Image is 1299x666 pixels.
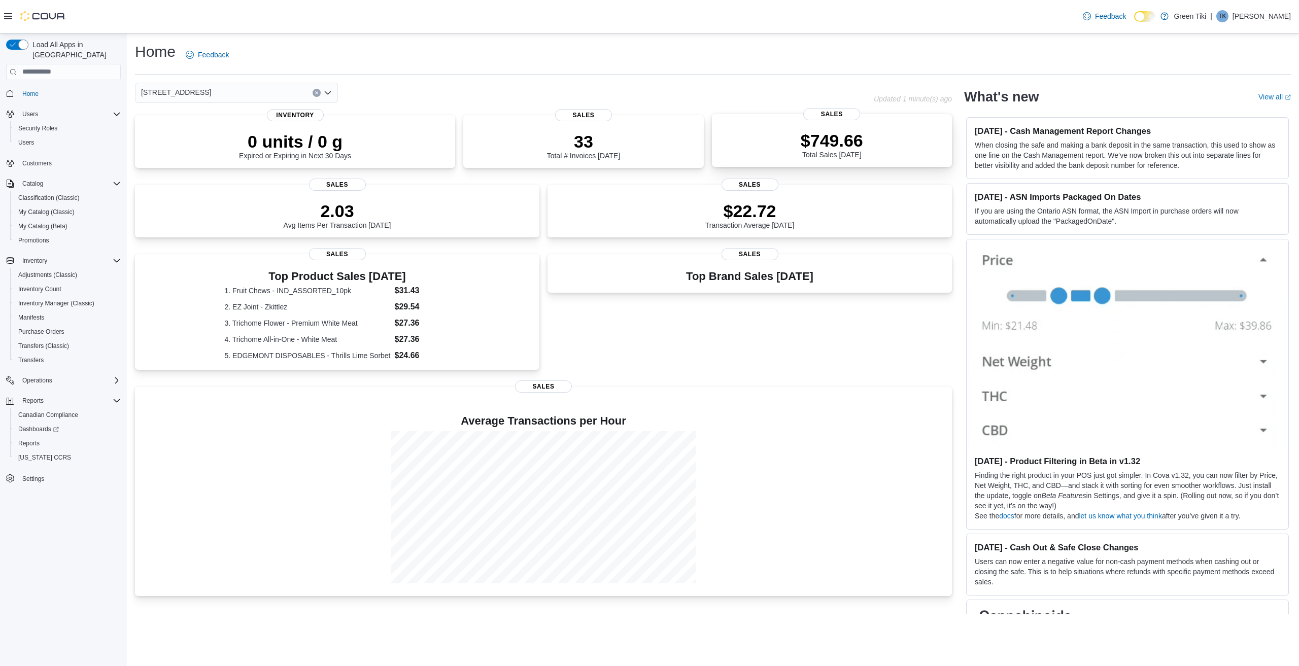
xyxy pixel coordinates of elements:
[975,206,1280,226] p: If you are using the Ontario ASN format, the ASN Import in purchase orders will now automatically...
[975,470,1280,511] p: Finding the right product in your POS just got simpler. In Cova v1.32, you can now filter by Pric...
[14,297,98,309] a: Inventory Manager (Classic)
[22,90,39,98] span: Home
[10,135,125,150] button: Users
[6,82,121,512] nav: Complex example
[1042,492,1086,500] em: Beta Features
[10,339,125,353] button: Transfers (Classic)
[999,512,1014,520] a: docs
[18,222,67,230] span: My Catalog (Beta)
[722,248,778,260] span: Sales
[801,130,863,159] div: Total Sales [DATE]
[2,177,125,191] button: Catalog
[14,326,69,338] a: Purchase Orders
[14,192,84,204] a: Classification (Classic)
[10,191,125,205] button: Classification (Classic)
[395,317,450,329] dd: $27.36
[18,178,121,190] span: Catalog
[18,342,69,350] span: Transfers (Classic)
[28,40,121,60] span: Load All Apps in [GEOGRAPHIC_DATA]
[801,130,863,151] p: $749.66
[547,131,620,160] div: Total # Invoices [DATE]
[14,354,48,366] a: Transfers
[18,453,71,462] span: [US_STATE] CCRS
[14,136,38,149] a: Users
[2,373,125,388] button: Operations
[22,180,43,188] span: Catalog
[267,109,324,121] span: Inventory
[18,208,75,216] span: My Catalog (Classic)
[14,423,63,435] a: Dashboards
[22,159,52,167] span: Customers
[964,89,1039,105] h2: What's new
[975,542,1280,552] h3: [DATE] - Cash Out & Safe Close Changes
[10,219,125,233] button: My Catalog (Beta)
[309,179,366,191] span: Sales
[22,257,47,265] span: Inventory
[395,349,450,362] dd: $24.66
[18,124,57,132] span: Security Roles
[18,88,43,100] a: Home
[14,409,82,421] a: Canadian Compliance
[22,376,52,384] span: Operations
[14,283,121,295] span: Inventory Count
[1258,93,1291,101] a: View allExternal link
[975,511,1280,521] p: See the for more details, and after you’ve given it a try.
[14,234,53,247] a: Promotions
[18,178,47,190] button: Catalog
[14,122,61,134] a: Security Roles
[18,439,40,447] span: Reports
[22,397,44,405] span: Reports
[395,333,450,345] dd: $27.36
[18,395,121,407] span: Reports
[14,206,121,218] span: My Catalog (Classic)
[555,109,612,121] span: Sales
[14,206,79,218] a: My Catalog (Classic)
[705,201,795,221] p: $22.72
[10,436,125,450] button: Reports
[803,108,860,120] span: Sales
[14,192,121,204] span: Classification (Classic)
[10,121,125,135] button: Security Roles
[14,220,121,232] span: My Catalog (Beta)
[10,422,125,436] a: Dashboards
[1218,10,1226,22] span: TK
[18,328,64,336] span: Purchase Orders
[22,475,44,483] span: Settings
[395,285,450,297] dd: $31.43
[14,423,121,435] span: Dashboards
[18,472,121,484] span: Settings
[975,140,1280,170] p: When closing the safe and making a bank deposit in the same transaction, this used to show as one...
[722,179,778,191] span: Sales
[10,296,125,310] button: Inventory Manager (Classic)
[14,437,44,449] a: Reports
[10,205,125,219] button: My Catalog (Classic)
[135,42,176,62] h1: Home
[1095,11,1126,21] span: Feedback
[182,45,233,65] a: Feedback
[18,255,121,267] span: Inventory
[224,270,450,283] h3: Top Product Sales [DATE]
[874,95,952,103] p: Updated 1 minute(s) ago
[14,354,121,366] span: Transfers
[14,283,65,295] a: Inventory Count
[18,411,78,419] span: Canadian Compliance
[18,157,56,169] a: Customers
[2,471,125,485] button: Settings
[1285,94,1291,100] svg: External link
[18,108,42,120] button: Users
[10,282,125,296] button: Inventory Count
[975,126,1280,136] h3: [DATE] - Cash Management Report Changes
[1134,11,1155,22] input: Dark Mode
[2,107,125,121] button: Users
[14,269,121,281] span: Adjustments (Classic)
[18,356,44,364] span: Transfers
[14,297,121,309] span: Inventory Manager (Classic)
[224,334,390,344] dt: 4. Trichome All-in-One - White Meat
[975,456,1280,466] h3: [DATE] - Product Filtering in Beta in v1.32
[239,131,351,160] div: Expired or Expiring in Next 30 Days
[686,270,813,283] h3: Top Brand Sales [DATE]
[324,89,332,97] button: Open list of options
[18,255,51,267] button: Inventory
[18,313,44,322] span: Manifests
